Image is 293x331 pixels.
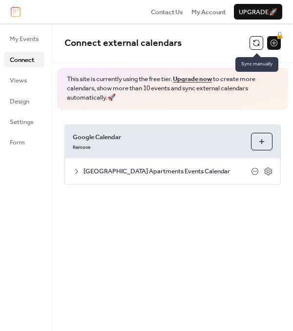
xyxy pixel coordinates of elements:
[235,57,278,72] span: Sync manually
[4,134,44,150] a: Form
[151,7,183,17] a: Contact Us
[10,97,29,106] span: Design
[4,72,44,88] a: Views
[11,6,21,17] img: logo
[10,55,34,65] span: Connect
[4,31,44,46] a: My Events
[191,7,226,17] a: My Account
[67,75,278,103] span: This site is currently using the free tier. to create more calendars, show more than 10 events an...
[84,166,251,176] span: [GEOGRAPHIC_DATA] Apartments Events Calendar
[64,34,182,52] span: Connect external calendars
[73,132,243,142] span: Google Calendar
[239,7,277,17] span: Upgrade 🚀
[10,117,33,127] span: Settings
[4,114,44,129] a: Settings
[4,93,44,109] a: Design
[73,145,90,151] span: Remove
[10,76,27,85] span: Views
[173,73,212,85] a: Upgrade now
[4,52,44,67] a: Connect
[234,4,282,20] button: Upgrade🚀
[10,34,39,44] span: My Events
[10,138,25,147] span: Form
